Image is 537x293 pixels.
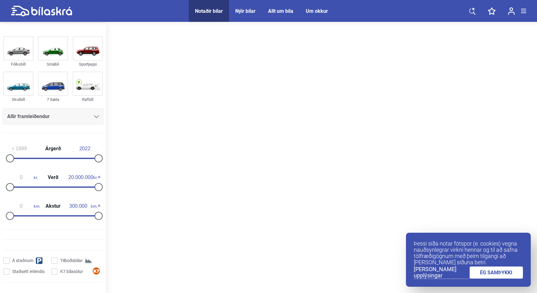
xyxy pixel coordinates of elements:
span: Verð [46,175,60,180]
a: ÉG SAMÞYKKI [470,266,523,279]
span: kr. [9,175,38,180]
a: Notaðir bílar [195,8,223,14]
span: Akstur [44,204,62,209]
div: Fólksbíll [3,61,33,68]
img: user-login.svg [508,7,515,15]
div: Skutbíll [3,96,33,103]
a: Allt um bíla [268,8,293,14]
a: Nýir bílar [235,8,256,14]
span: Á staðnum [12,257,33,264]
div: 7 Sæta [38,96,68,103]
div: Rafbíll [73,96,103,103]
span: Allir framleiðendur [7,112,50,121]
a: [PERSON_NAME] upplýsingar [414,266,470,279]
span: Árgerð [44,146,62,151]
p: Þessi síða notar fótspor (e. cookies) vegna nauðsynlegrar virkni hennar og til að safna tölfræðig... [414,241,523,266]
span: K7 bílasölur [60,268,83,275]
div: Sportjeppi [73,61,103,68]
span: Staðsett erlendis [12,268,45,275]
span: kr. [68,175,97,180]
a: Um okkur [306,8,328,14]
span: km. [66,203,97,209]
div: Smábíl [38,61,68,68]
span: Tilboðsbílar [60,257,83,264]
span: km. [9,203,40,209]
